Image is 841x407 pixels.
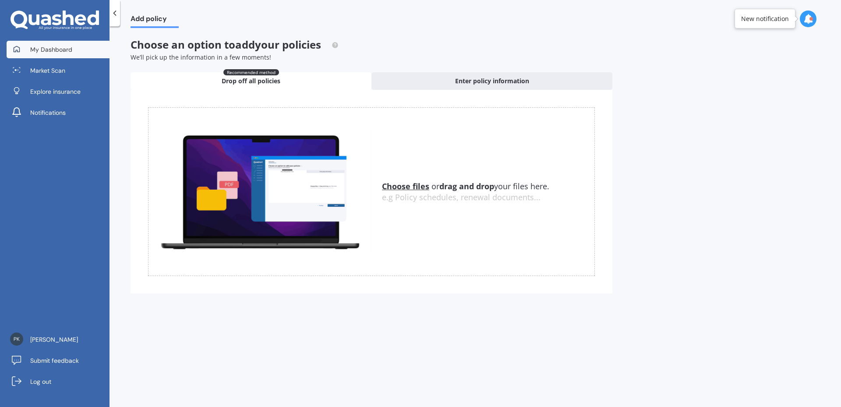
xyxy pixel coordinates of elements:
div: e.g Policy schedules, renewal documents... [382,193,594,202]
div: New notification [741,14,789,23]
a: Market Scan [7,62,110,79]
span: to add your policies [224,37,321,52]
span: Enter policy information [455,77,529,85]
span: Add policy [131,14,179,26]
span: [PERSON_NAME] [30,335,78,344]
span: Choose an option [131,37,339,52]
span: My Dashboard [30,45,72,54]
img: f841b16abaad1dc0aee14eb2683fb90e [10,333,23,346]
a: Submit feedback [7,352,110,369]
a: Log out [7,373,110,390]
a: My Dashboard [7,41,110,58]
a: [PERSON_NAME] [7,331,110,348]
span: Market Scan [30,66,65,75]
span: Notifications [30,108,66,117]
a: Notifications [7,104,110,121]
u: Choose files [382,181,429,191]
span: Recommended method [223,69,279,75]
img: upload.de96410c8ce839c3fdd5.gif [148,130,371,253]
span: or your files here. [382,181,549,191]
span: Explore insurance [30,87,81,96]
span: Log out [30,377,51,386]
span: We’ll pick up the information in a few moments! [131,53,271,61]
span: Submit feedback [30,356,79,365]
span: Drop off all policies [222,77,280,85]
b: drag and drop [439,181,494,191]
a: Explore insurance [7,83,110,100]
